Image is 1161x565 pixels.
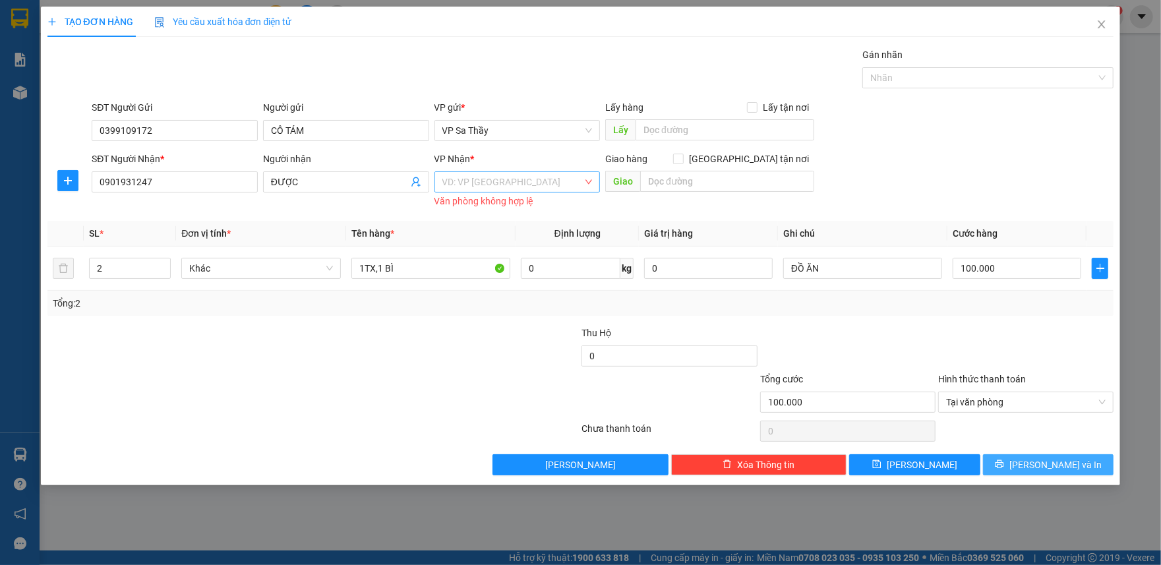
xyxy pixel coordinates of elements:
span: plus [1092,263,1108,274]
span: Xóa Thông tin [737,458,794,472]
button: delete [53,258,74,279]
span: delete [723,460,732,470]
span: SL [89,228,100,239]
input: 0 [644,258,773,279]
img: icon [154,17,165,28]
div: VP gửi [434,100,601,115]
span: [PERSON_NAME] [545,458,616,472]
span: Lấy hàng [605,102,643,113]
span: printer [995,460,1004,470]
span: VP Nhận [434,154,471,164]
span: Tổng cước [760,374,803,384]
div: Văn phòng không hợp lệ [434,194,601,209]
button: [PERSON_NAME] [492,454,668,475]
button: Close [1083,7,1120,44]
input: Dọc đường [640,171,814,192]
input: Dọc đường [636,119,814,140]
div: Tổng: 2 [53,296,449,311]
span: Tên hàng [351,228,394,239]
span: Tại văn phòng [946,392,1106,412]
span: Định lượng [554,228,601,239]
div: Chưa thanh toán [581,421,759,444]
button: plus [57,170,78,191]
span: plus [58,175,78,186]
span: Khác [189,258,332,278]
span: Thu Hộ [581,328,611,338]
div: Người nhận [263,152,429,166]
span: Giá trị hàng [644,228,693,239]
span: Giao hàng [605,154,647,164]
button: deleteXóa Thông tin [671,454,847,475]
span: Giao [605,171,640,192]
label: Gán nhãn [862,49,903,60]
span: kg [620,258,634,279]
div: Người gửi [263,100,429,115]
span: [PERSON_NAME] [887,458,957,472]
input: Ghi Chú [783,258,942,279]
input: VD: Bàn, Ghế [351,258,510,279]
span: VP Sa Thầy [442,121,593,140]
span: plus [47,17,57,26]
span: [PERSON_NAME] và In [1009,458,1102,472]
th: Ghi chú [778,221,947,247]
span: Cước hàng [953,228,997,239]
button: save[PERSON_NAME] [849,454,980,475]
div: SĐT Người Gửi [92,100,258,115]
button: plus [1092,258,1108,279]
label: Hình thức thanh toán [938,374,1026,384]
span: TẠO ĐƠN HÀNG [47,16,133,27]
span: Lấy [605,119,636,140]
span: user-add [411,177,421,187]
span: close [1096,19,1107,30]
span: Lấy tận nơi [758,100,814,115]
span: Đơn vị tính [181,228,231,239]
button: printer[PERSON_NAME] và In [983,454,1114,475]
span: Yêu cầu xuất hóa đơn điện tử [154,16,292,27]
span: save [872,460,881,470]
span: [GEOGRAPHIC_DATA] tận nơi [684,152,814,166]
div: SĐT Người Nhận [92,152,258,166]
